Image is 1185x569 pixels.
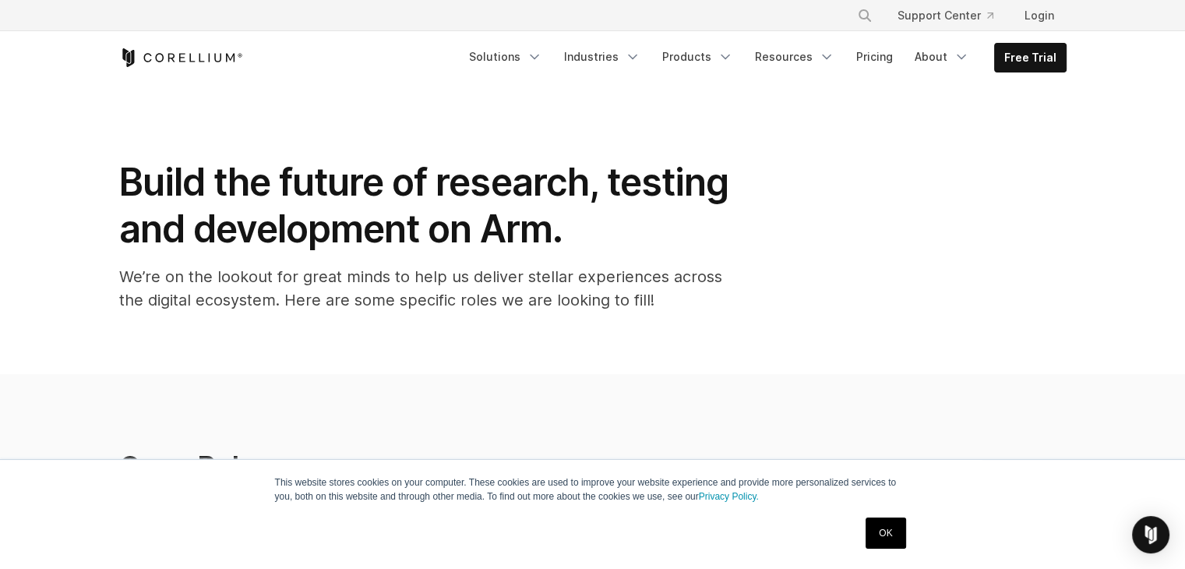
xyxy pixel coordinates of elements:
p: This website stores cookies on your computer. These cookies are used to improve your website expe... [275,475,911,504]
p: We’re on the lookout for great minds to help us deliver stellar experiences across the digital ec... [119,265,742,312]
a: About [905,43,979,71]
a: Login [1012,2,1067,30]
button: Search [851,2,879,30]
div: Navigation Menu [838,2,1067,30]
a: Resources [746,43,844,71]
a: Industries [555,43,650,71]
div: Navigation Menu [460,43,1067,72]
a: Pricing [847,43,902,71]
h1: Build the future of research, testing and development on Arm. [119,159,742,253]
a: Products [653,43,742,71]
a: Solutions [460,43,552,71]
a: Free Trial [995,44,1066,72]
a: Privacy Policy. [699,491,759,502]
a: Support Center [885,2,1006,30]
h2: Open Roles [119,449,822,483]
a: Corellium Home [119,48,243,67]
div: Open Intercom Messenger [1132,516,1169,553]
a: OK [866,518,905,549]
